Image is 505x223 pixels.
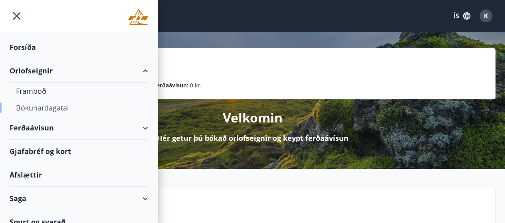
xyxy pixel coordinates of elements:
button: menu [10,9,24,23]
p: Ferðaávísun : [153,81,188,90]
div: Gjafabréf og kort [10,140,148,163]
span: 0 kr. [190,81,202,90]
p: Hér getur þú bókað orlofseignir og keypt ferðaávísun [157,133,349,143]
p: Velkomin [223,109,283,126]
div: Afslættir [10,163,148,187]
div: Forsíða [10,36,148,59]
div: Bókunardagatal [16,99,142,116]
p: Næstu helgi [68,208,489,222]
div: Orlofseignir [10,59,148,83]
button: ÍS [449,9,475,23]
button: K [476,6,495,26]
div: Saga [10,187,148,210]
div: Ferðaávísun [10,116,148,140]
span: K [484,12,488,20]
div: Framboð [16,83,142,99]
img: union_logo [128,9,148,25]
